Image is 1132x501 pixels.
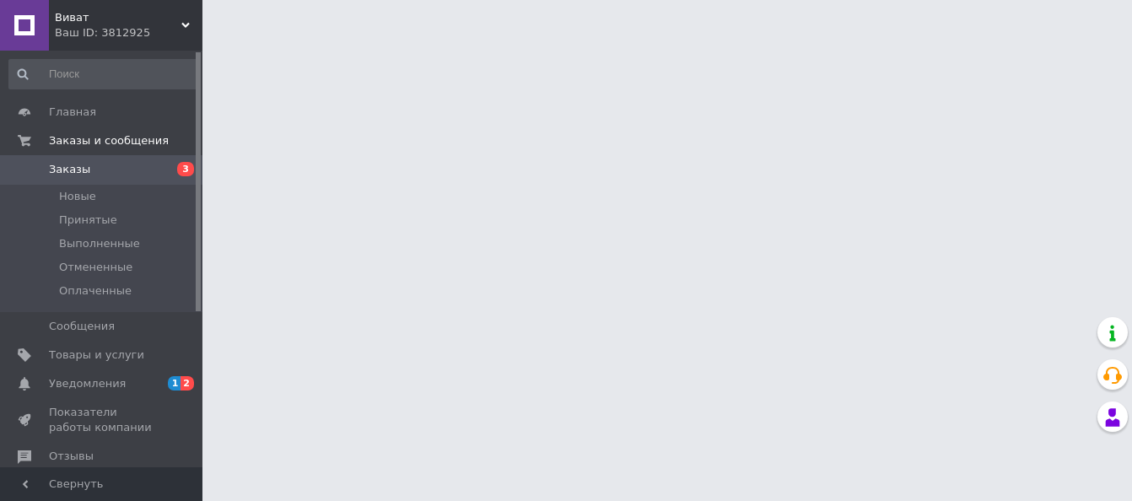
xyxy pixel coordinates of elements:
[49,347,144,363] span: Товары и услуги
[181,376,194,391] span: 2
[177,162,194,176] span: 3
[49,405,156,435] span: Показатели работы компании
[59,283,132,299] span: Оплаченные
[59,260,132,275] span: Отмененные
[49,319,115,334] span: Сообщения
[49,376,126,391] span: Уведомления
[8,59,199,89] input: Поиск
[168,376,181,391] span: 1
[59,189,96,204] span: Новые
[55,25,202,40] div: Ваш ID: 3812925
[59,236,140,251] span: Выполненные
[55,10,181,25] span: Виват
[59,213,117,228] span: Принятые
[49,449,94,464] span: Отзывы
[49,162,90,177] span: Заказы
[49,105,96,120] span: Главная
[49,133,169,148] span: Заказы и сообщения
